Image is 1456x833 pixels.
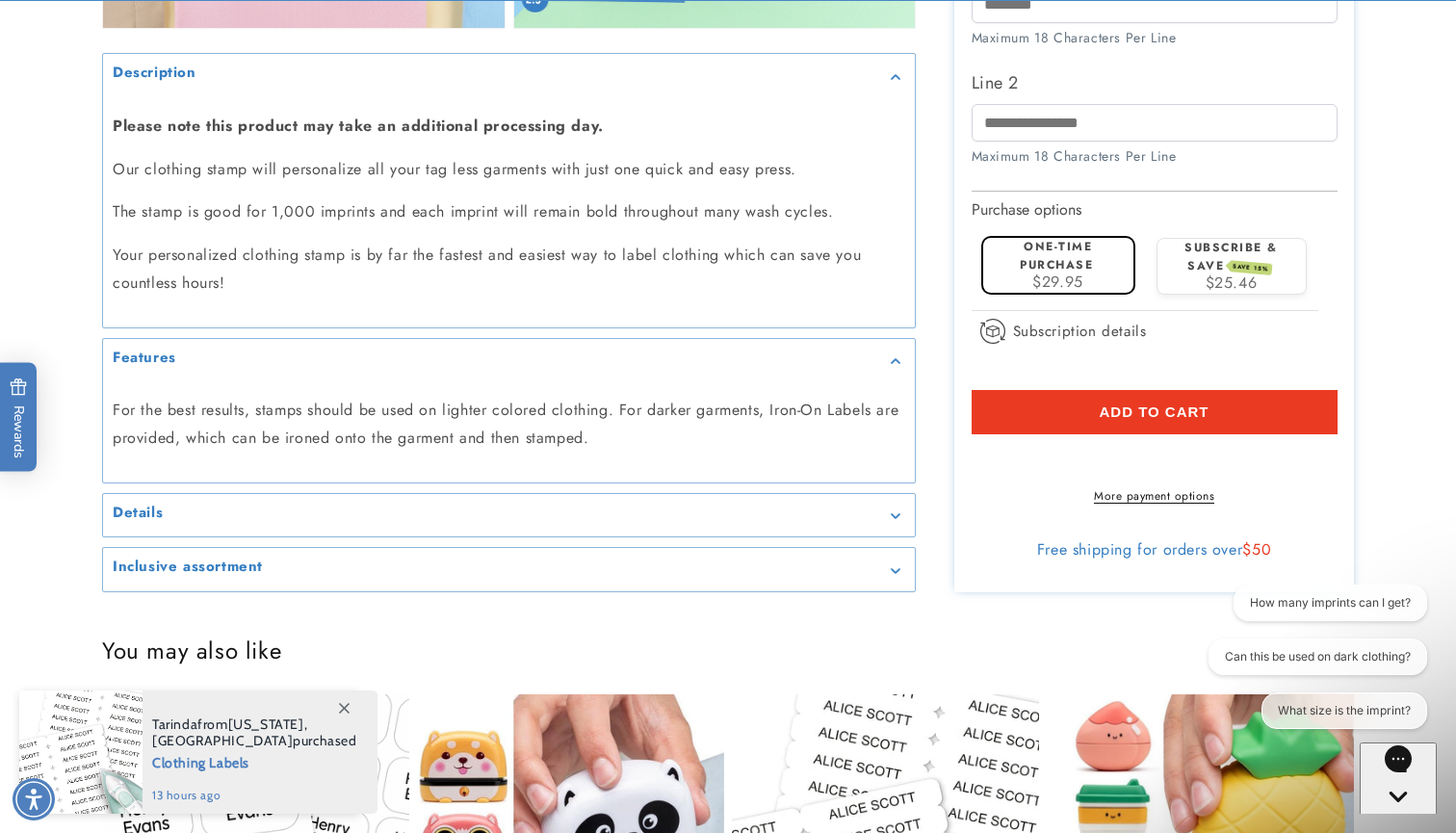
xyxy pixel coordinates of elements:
[152,732,293,749] span: [GEOGRAPHIC_DATA]
[1099,404,1209,422] span: Add to cart
[113,242,905,298] p: Your personalized clothing stamp is by far the fastest and easiest way to label clothing which ca...
[113,558,263,577] h2: Inclusive assortment
[1206,272,1258,294] span: $25.46
[228,716,304,733] span: [US_STATE]
[103,548,915,591] summary: Inclusive assortment
[13,778,55,820] div: Accessibility Menu
[1032,271,1083,293] span: $29.95
[103,494,915,537] summary: Details
[102,636,1354,665] h2: You may also like
[152,787,357,804] span: 13 hours ago
[113,115,604,137] strong: Please note this product may take an additional processing day.
[1230,260,1273,275] span: SAVE 15%
[113,504,163,523] h2: Details
[152,749,357,773] span: Clothing Labels
[113,349,176,368] h2: Features
[113,397,905,453] p: For the best results, stamps should be used on lighter colored clothing. For darker garments, Iro...
[972,540,1338,560] div: Free shipping for orders over
[1184,239,1278,274] label: Subscribe & save
[1020,238,1093,273] label: One-time purchase
[113,198,905,226] p: The stamp is good for 1,000 imprints and each imprint will remain bold throughout many wash cycles.
[972,487,1338,505] a: More payment options
[152,716,357,749] span: from , purchased
[10,377,28,457] span: Rewards
[1360,742,1437,814] iframe: Gorgias live chat messenger
[972,198,1081,221] label: Purchase options
[1182,585,1437,746] iframe: Gorgias live chat conversation starters
[113,156,905,184] p: Our clothing stamp will personalize all your tag less garments with just one quick and easy press.
[1013,320,1147,343] span: Subscription details
[1242,538,1252,560] span: $
[972,146,1338,167] div: Maximum 18 Characters Per Line
[103,54,915,97] summary: Description
[972,29,1338,49] div: Maximum 18 Characters Per Line
[152,716,197,733] span: Tarinda
[972,68,1338,99] label: Line 2
[103,339,915,382] summary: Features
[1252,538,1271,560] span: 50
[972,391,1338,435] button: Add to cart
[113,64,196,83] h2: Description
